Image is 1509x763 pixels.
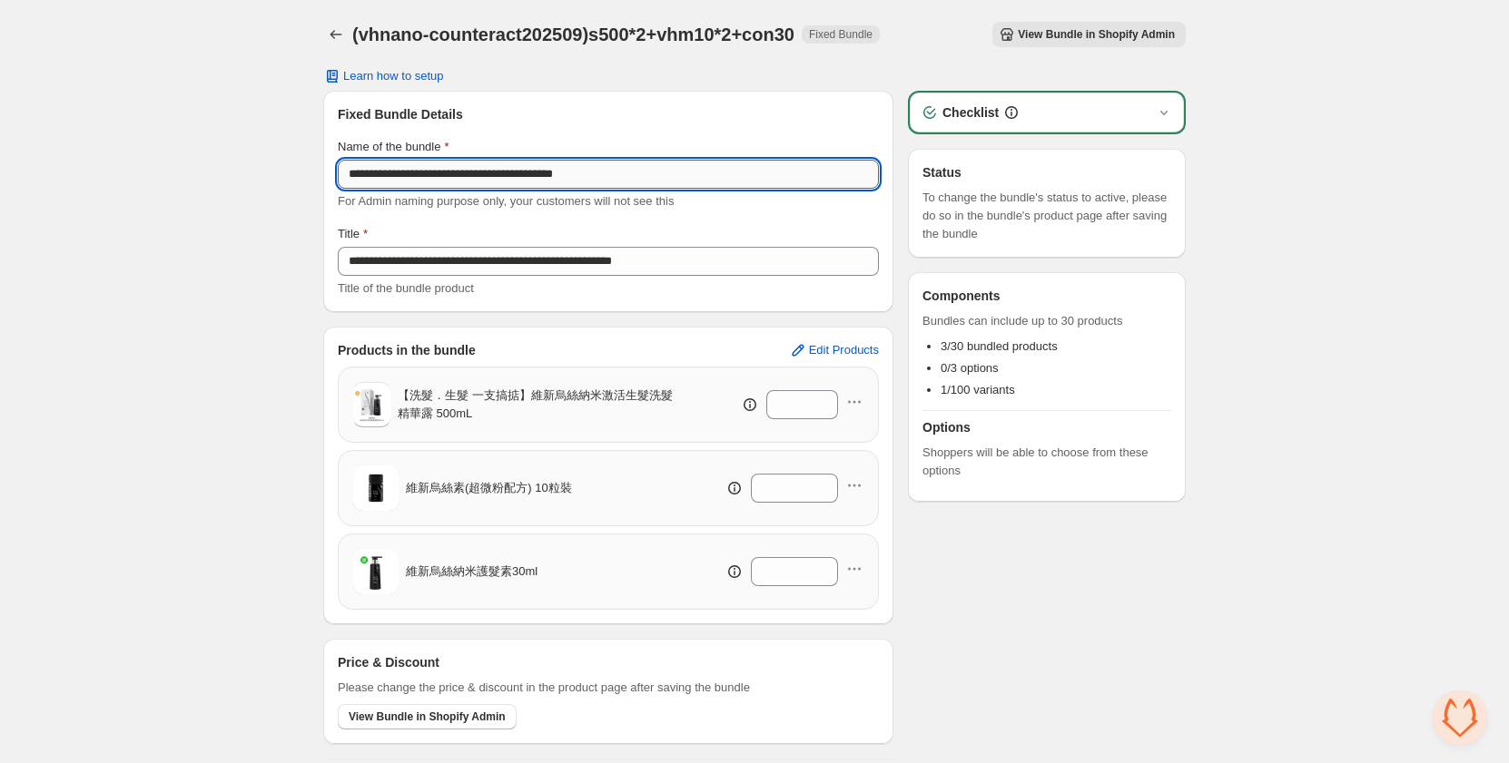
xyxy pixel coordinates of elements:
span: Learn how to setup [343,69,444,83]
h3: Price & Discount [338,653,439,671]
span: Please change the price & discount in the product page after saving the bundle [338,679,750,697]
h3: Checklist [942,103,999,122]
h3: Options [922,418,1171,436]
span: For Admin naming purpose only, your customers will not see this [338,194,674,208]
span: Bundles can include up to 30 products [922,312,1171,330]
span: Shoppers will be able to choose from these options [922,444,1171,480]
span: Edit Products [809,343,879,357]
span: 0/3 options [941,361,999,375]
img: 【洗髮．生髮 一支搞掂】 維新烏絲納米激活生髮洗髮精華露 500mL [353,386,390,424]
button: Learn how to setup [312,64,455,89]
div: 开放式聊天 [1433,690,1487,745]
label: Title [338,225,368,243]
button: View Bundle in Shopify Admin [338,704,517,729]
h3: Status [922,163,1171,181]
button: Edit Products [778,336,890,365]
h3: Components [922,287,1001,305]
span: Fixed Bundle [809,27,873,42]
span: Title of the bundle product [338,281,474,295]
h3: Products in the bundle [338,341,476,359]
span: View Bundle in Shopify Admin [1018,27,1175,42]
span: 維新烏絲素(超微粉配方) 10粒裝 [406,479,572,497]
span: 【洗髮．生髮 一支搞掂】 維新烏絲納米激活生髮洗髮精華露 500mL [398,386,685,423]
span: 維新烏絲納米護髮素30ml [406,562,538,581]
label: Name of the bundle [338,138,449,156]
img: 維新烏絲納米護髮素30ml [353,549,399,594]
span: View Bundle in Shopify Admin [349,709,506,724]
span: 1/100 variants [941,383,1015,396]
button: View Bundle in Shopify Admin [992,22,1186,47]
span: 3/30 bundled products [941,339,1058,353]
h3: Fixed Bundle Details [338,105,879,123]
button: Back [323,22,349,47]
h1: (vhnano-counteract202509)s500*2+vhm10*2+con30 [352,24,794,45]
img: 維新烏絲素(超微粉配方) 10粒裝 [353,465,399,511]
span: To change the bundle's status to active, please do so in the bundle's product page after saving t... [922,189,1171,243]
